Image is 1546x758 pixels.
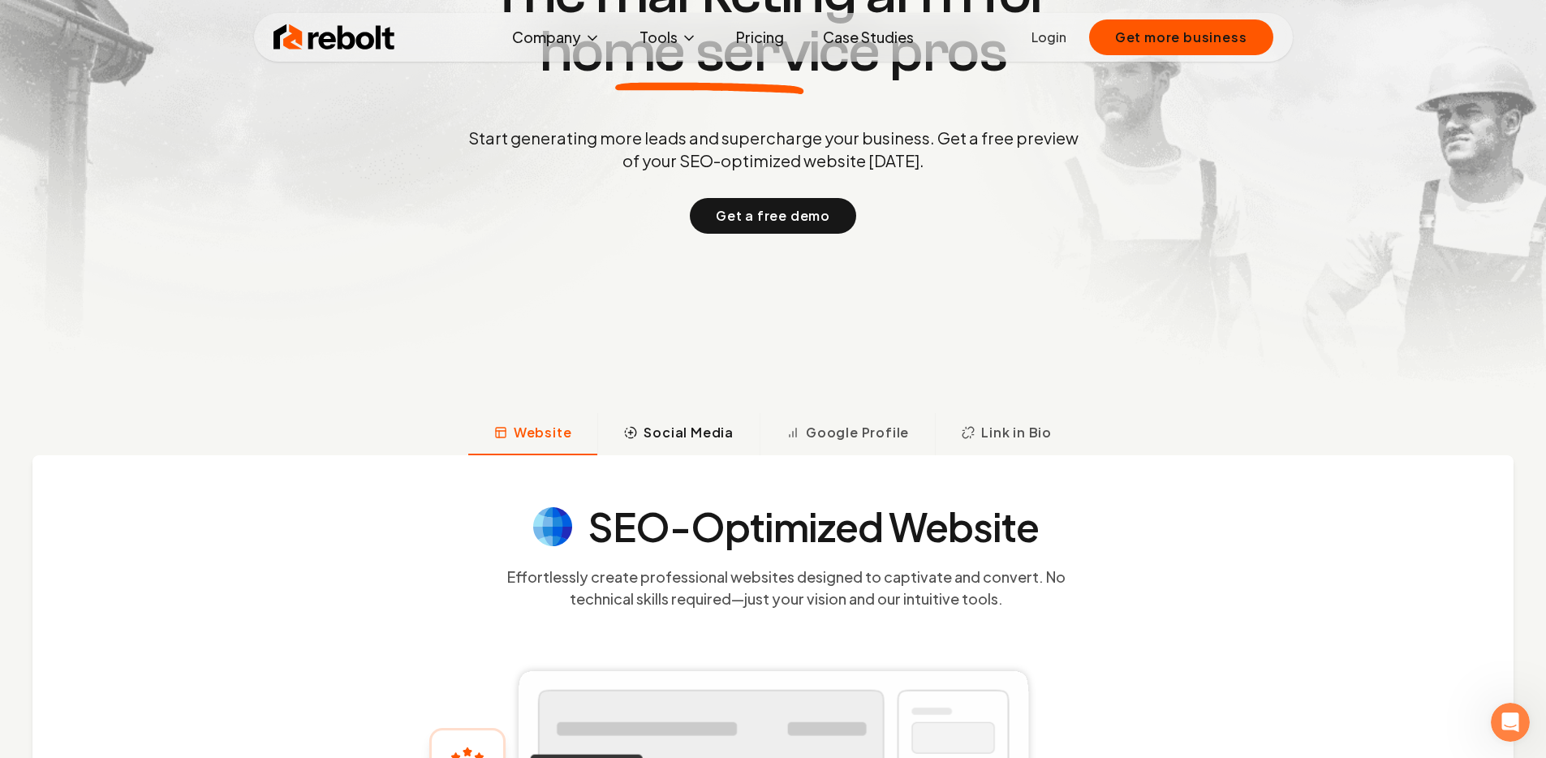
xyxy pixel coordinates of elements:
[514,423,572,442] span: Website
[981,423,1052,442] span: Link in Bio
[1031,28,1066,47] a: Login
[760,413,935,455] button: Google Profile
[465,127,1082,172] p: Start generating more leads and supercharge your business. Get a free preview of your SEO-optimiz...
[1491,703,1530,742] iframe: Intercom live chat
[627,21,710,54] button: Tools
[1089,19,1273,55] button: Get more business
[723,21,797,54] a: Pricing
[540,23,880,81] span: home service
[644,423,734,442] span: Social Media
[499,21,614,54] button: Company
[806,423,909,442] span: Google Profile
[690,198,856,234] button: Get a free demo
[935,413,1078,455] button: Link in Bio
[588,507,1040,546] h4: SEO-Optimized Website
[468,413,598,455] button: Website
[273,21,395,54] img: Rebolt Logo
[597,413,760,455] button: Social Media
[810,21,927,54] a: Case Studies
